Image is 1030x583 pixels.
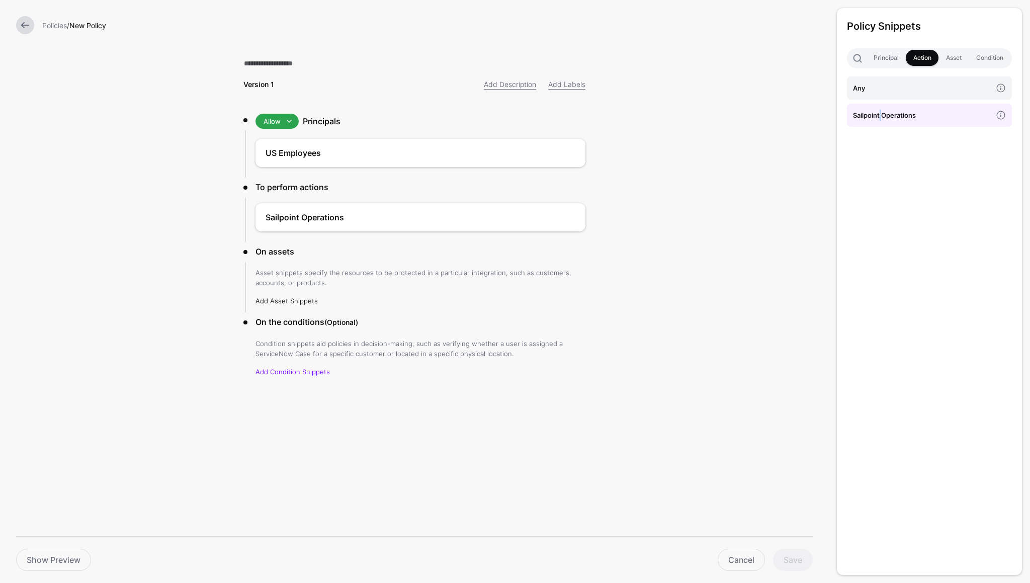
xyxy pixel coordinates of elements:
[266,211,545,223] h4: Sailpoint Operations
[42,21,67,30] a: Policies
[866,50,906,66] a: Principal
[255,316,585,328] h3: On the conditions
[266,147,545,159] h4: US Employees
[255,181,585,193] h3: To perform actions
[718,549,765,571] a: Cancel
[969,50,1010,66] a: Condition
[38,20,817,31] div: /
[16,549,91,571] a: Show Preview
[255,339,585,359] p: Condition snippets aid policies in decision-making, such as verifying whether a user is assigned ...
[938,50,969,66] a: Asset
[484,80,536,89] a: Add Description
[255,268,585,288] p: Asset snippets specify the resources to be protected in a particular integration, such as custome...
[324,318,358,326] small: (Optional)
[847,18,1012,34] h3: Policy Snippets
[264,117,281,125] span: Allow
[69,21,106,30] strong: New Policy
[853,110,992,121] h4: Sailpoint Operations
[255,368,330,376] a: Add Condition Snippets
[255,297,318,305] a: Add Asset Snippets
[548,80,585,89] a: Add Labels
[243,80,274,89] strong: Version 1
[255,245,585,258] h3: On assets
[906,50,938,66] a: Action
[303,115,585,127] h3: Principals
[853,82,992,94] h4: Any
